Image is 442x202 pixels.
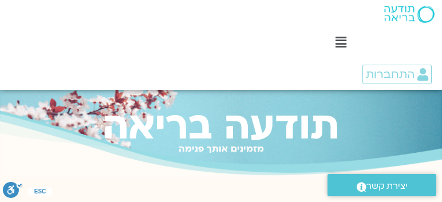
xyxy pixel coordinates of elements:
[327,174,436,196] a: יצירת קשר
[384,6,435,23] img: תודעה בריאה
[362,65,432,84] a: התחברות
[366,68,415,81] span: התחברות
[366,179,408,194] span: יצירת קשר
